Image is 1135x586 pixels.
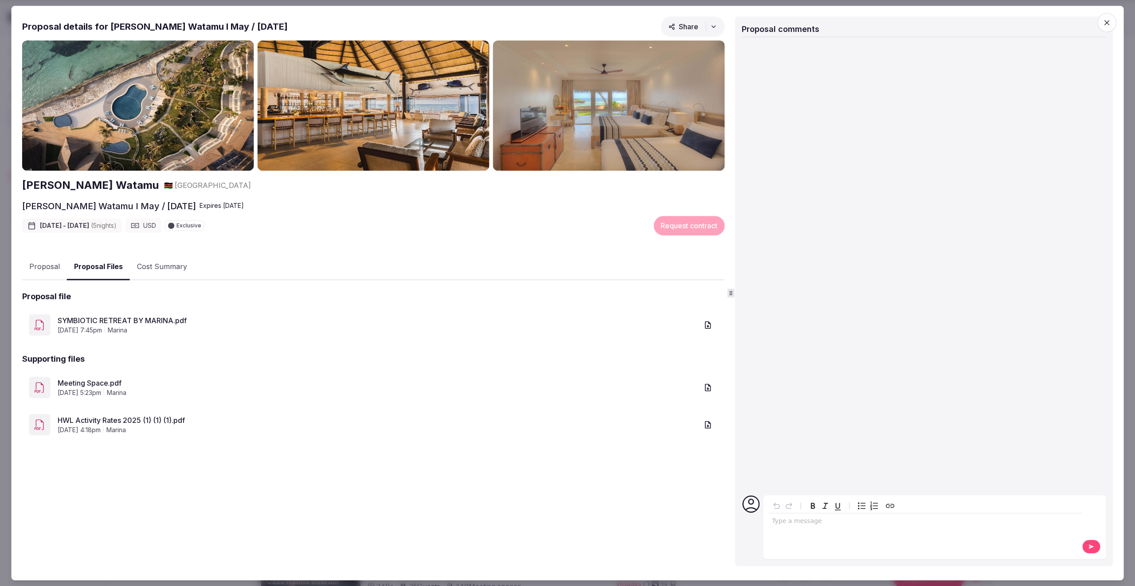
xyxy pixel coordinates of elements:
[661,16,724,37] button: Share
[106,426,126,434] span: marina
[868,500,880,512] button: Numbered list
[108,326,127,335] span: marina
[668,22,698,31] span: Share
[22,20,288,33] h2: Proposal details for [PERSON_NAME] Watamu I May / [DATE]
[806,500,819,512] button: Bold
[107,388,126,397] span: marina
[67,254,130,280] button: Proposal Files
[22,291,71,302] h2: Proposal file
[58,326,102,335] span: [DATE] 7:45pm
[884,500,896,512] button: Create link
[164,180,173,190] button: 🇰🇪
[176,223,201,228] span: Exclusive
[22,353,85,364] h2: Supporting files
[40,221,117,230] span: [DATE] - [DATE]
[58,388,101,397] span: [DATE] 5:23pm
[768,513,1082,531] div: editable markdown
[164,181,173,190] span: 🇰🇪
[58,415,698,426] a: HWL Activity Rates 2025 (1) (1) (1).pdf
[22,178,159,193] a: [PERSON_NAME] Watamu
[130,254,194,280] button: Cost Summary
[125,219,161,233] div: USD
[742,24,819,34] span: Proposal comments
[831,500,844,512] button: Underline
[22,40,254,171] img: Gallery photo 1
[855,500,868,512] button: Bulleted list
[200,201,244,210] div: Expire s [DATE]
[855,500,880,512] div: toggle group
[175,180,251,190] span: [GEOGRAPHIC_DATA]
[91,222,117,229] span: ( 5 night s )
[493,40,724,171] img: Gallery photo 3
[58,378,698,388] a: Meeting Space.pdf
[257,40,489,171] img: Gallery photo 2
[819,500,831,512] button: Italic
[58,426,101,434] span: [DATE] 4:18pm
[22,200,196,212] h2: [PERSON_NAME] Watamu I May / [DATE]
[58,315,698,326] a: SYMBIOTIC RETREAT BY MARINA.pdf
[22,254,67,280] button: Proposal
